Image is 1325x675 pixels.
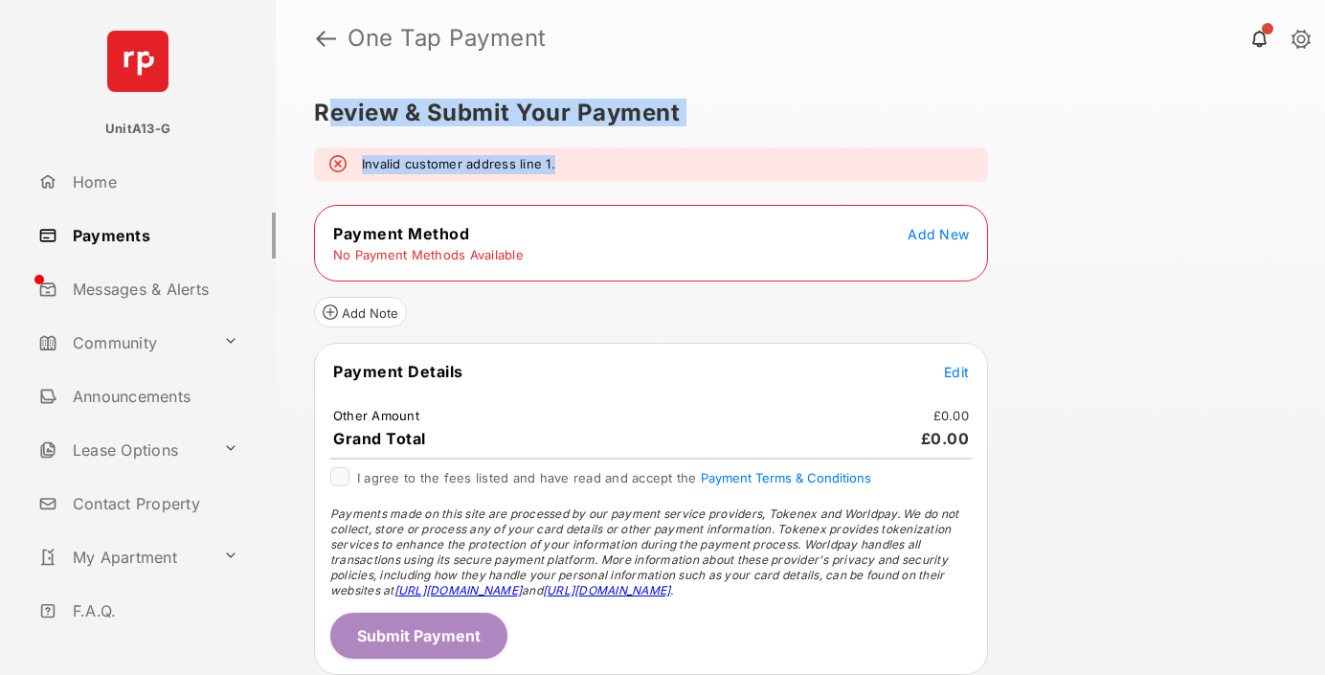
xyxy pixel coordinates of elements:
[31,266,276,312] a: Messages & Alerts
[332,407,420,424] td: Other Amount
[31,373,276,419] a: Announcements
[31,481,276,527] a: Contact Property
[31,213,276,259] a: Payments
[107,31,168,92] img: svg+xml;base64,PHN2ZyB4bWxucz0iaHR0cDovL3d3dy53My5vcmcvMjAwMC9zdmciIHdpZHRoPSI2NCIgaGVpZ2h0PSI2NC...
[333,429,426,448] span: Grand Total
[314,101,1271,124] h5: Review & Submit Your Payment
[314,297,407,327] button: Add Note
[332,246,525,263] td: No Payment Methods Available
[362,155,555,174] em: Invalid customer address line 1.
[330,506,958,597] span: Payments made on this site are processed by our payment service providers, Tokenex and Worldpay. ...
[105,120,170,139] p: UnitA13-G
[944,364,969,380] span: Edit
[31,588,276,634] a: F.A.Q.
[333,224,469,243] span: Payment Method
[31,534,215,580] a: My Apartment
[394,583,522,597] a: [URL][DOMAIN_NAME]
[921,429,970,448] span: £0.00
[543,583,670,597] a: [URL][DOMAIN_NAME]
[31,320,215,366] a: Community
[357,470,871,485] span: I agree to the fees listed and have read and accept the
[701,470,871,485] button: I agree to the fees listed and have read and accept the
[31,159,276,205] a: Home
[932,407,970,424] td: £0.00
[31,427,215,473] a: Lease Options
[908,226,969,242] span: Add New
[333,362,463,381] span: Payment Details
[330,613,507,659] button: Submit Payment
[908,224,969,243] button: Add New
[348,27,547,50] strong: One Tap Payment
[944,362,969,381] button: Edit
